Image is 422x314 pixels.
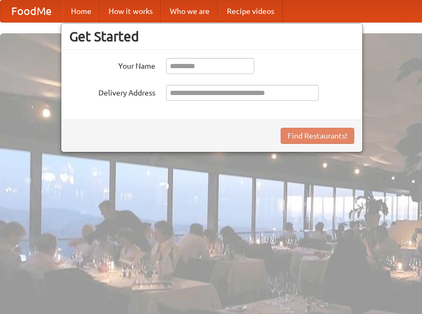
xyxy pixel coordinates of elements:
[62,1,100,22] a: Home
[100,1,161,22] a: How it works
[218,1,283,22] a: Recipe videos
[281,128,354,144] button: Find Restaurants!
[161,1,218,22] a: Who we are
[1,1,62,22] a: FoodMe
[69,85,155,98] label: Delivery Address
[69,28,354,45] h3: Get Started
[69,58,155,71] label: Your Name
